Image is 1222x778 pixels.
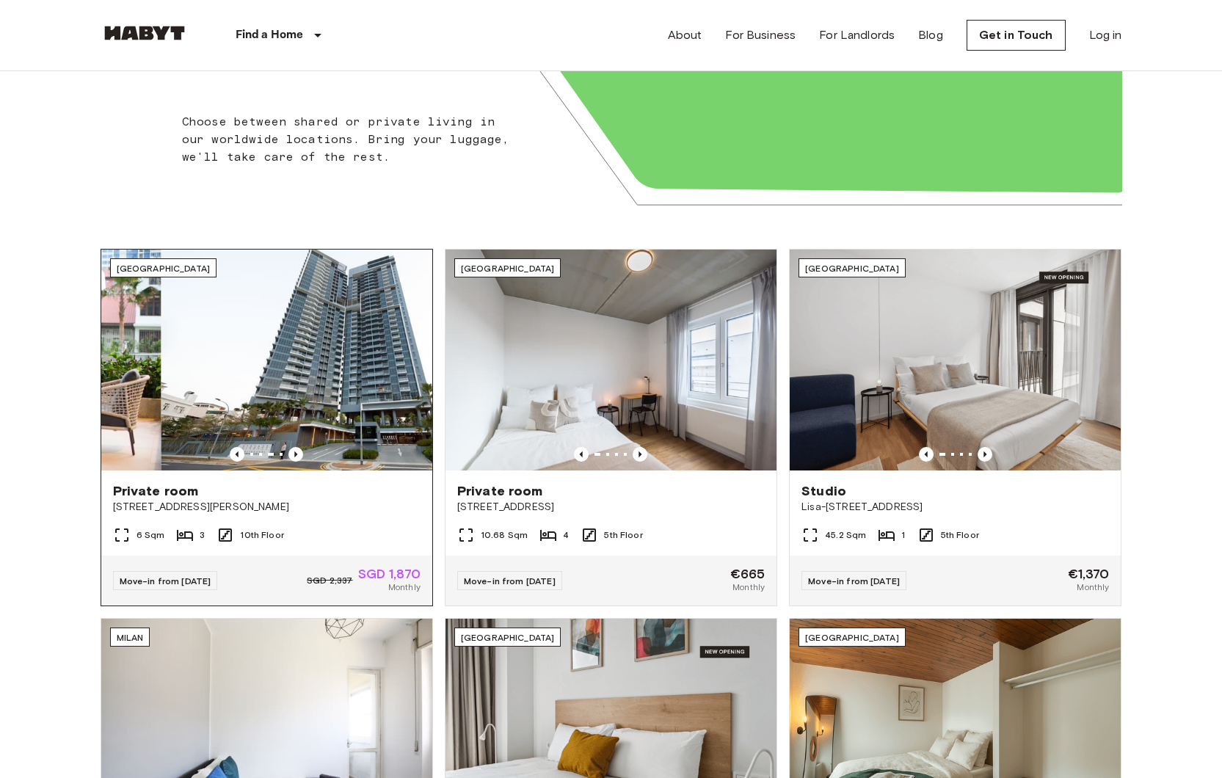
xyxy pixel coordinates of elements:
[240,528,284,542] span: 10th Floor
[805,632,899,643] span: [GEOGRAPHIC_DATA]
[388,581,421,594] span: Monthly
[789,249,1121,606] a: Marketing picture of unit DE-01-489-503-001Previous imagePrevious image[GEOGRAPHIC_DATA]StudioLis...
[801,500,1109,515] span: Lisa-[STREET_ADDRESS]
[236,26,304,44] p: Find a Home
[358,567,420,581] span: SGD 1,870
[919,447,934,462] button: Previous image
[1068,567,1110,581] span: €1,370
[161,250,492,470] img: Marketing picture of unit SG-01-116-001-02
[137,528,165,542] span: 6 Sqm
[120,575,211,586] span: Move-in from [DATE]
[1089,26,1122,44] a: Log in
[604,528,642,542] span: 5th Floor
[461,263,555,274] span: [GEOGRAPHIC_DATA]
[819,26,895,44] a: For Landlords
[182,113,519,166] p: Choose between shared or private living in our worldwide locations. Bring your luggage, we'll tak...
[101,26,189,40] img: Habyt
[633,447,647,462] button: Previous image
[790,250,1121,470] img: Marketing picture of unit DE-01-489-503-001
[457,500,765,515] span: [STREET_ADDRESS]
[464,575,556,586] span: Move-in from [DATE]
[730,567,765,581] span: €665
[801,482,846,500] span: Studio
[113,500,421,515] span: [STREET_ADDRESS][PERSON_NAME]
[288,447,303,462] button: Previous image
[117,632,144,643] span: Milan
[918,26,943,44] a: Blog
[445,249,777,606] a: Marketing picture of unit DE-04-037-026-03QPrevious imagePrevious image[GEOGRAPHIC_DATA]Private r...
[563,528,569,542] span: 4
[445,250,777,470] img: Marketing picture of unit DE-04-037-026-03Q
[941,528,979,542] span: 5th Floor
[825,528,866,542] span: 45.2 Sqm
[978,447,992,462] button: Previous image
[1077,581,1109,594] span: Monthly
[230,447,244,462] button: Previous image
[805,263,899,274] span: [GEOGRAPHIC_DATA]
[808,575,900,586] span: Move-in from [DATE]
[967,20,1066,51] a: Get in Touch
[725,26,796,44] a: For Business
[101,249,433,606] a: Previous imagePrevious image[GEOGRAPHIC_DATA]Private room[STREET_ADDRESS][PERSON_NAME]6 Sqm310th ...
[901,528,905,542] span: 1
[668,26,702,44] a: About
[457,482,543,500] span: Private room
[117,263,211,274] span: [GEOGRAPHIC_DATA]
[481,528,528,542] span: 10.68 Sqm
[200,528,205,542] span: 3
[732,581,765,594] span: Monthly
[113,482,199,500] span: Private room
[461,632,555,643] span: [GEOGRAPHIC_DATA]
[307,574,352,587] span: SGD 2,337
[574,447,589,462] button: Previous image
